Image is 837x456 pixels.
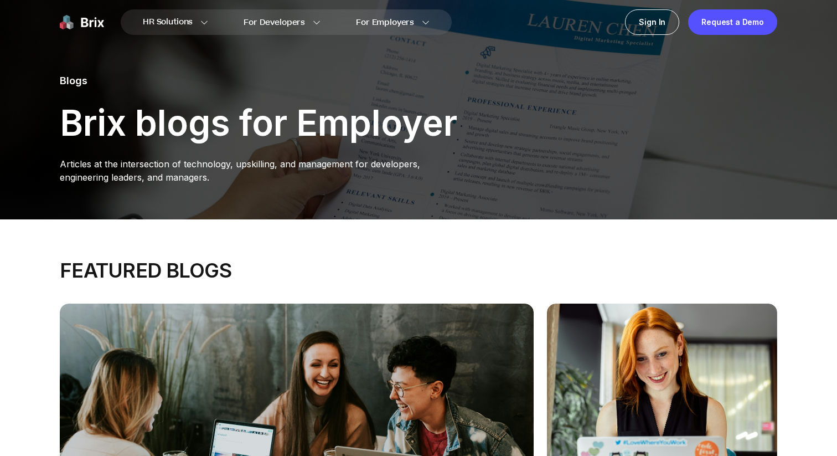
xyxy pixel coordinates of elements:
[688,9,777,35] a: Request a Demo
[356,17,414,28] span: For Employers
[244,17,305,28] span: For Developers
[143,13,193,31] span: HR Solutions
[60,259,777,281] div: FEATURED BLOGS
[60,157,457,184] p: Articles at the intersection of technology, upskilling, and management for developers, engineerin...
[60,73,457,89] p: Blogs
[625,9,679,35] a: Sign In
[60,106,457,140] p: Brix blogs for Employer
